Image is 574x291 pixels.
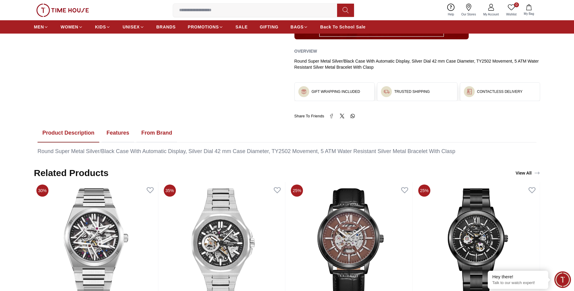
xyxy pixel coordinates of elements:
[294,113,324,119] span: Share To Friends
[503,2,520,18] a: 0Wishlist
[34,24,44,30] span: MEN
[481,12,501,17] span: My Account
[458,2,480,18] a: Our Stores
[294,58,540,70] div: Round Super Metal Silver/Black Case With Automatic Display, Silver Dial 42 mm Case Diameter, TY25...
[36,185,48,197] span: 30%
[38,147,536,155] div: Round Super Metal Silver/Black Case With Automatic Display, Silver Dial 42 mm Case Diameter, TY25...
[136,124,177,142] button: From Brand
[38,124,99,142] button: Product Description
[320,21,366,32] a: Back To School Sale
[520,3,538,17] button: My Bag
[554,271,571,288] div: Chat Widget
[383,89,389,95] img: ...
[466,89,472,95] img: ...
[235,24,248,30] span: SALE
[294,47,317,56] h2: Overview
[123,21,144,32] a: UNISEX
[394,89,430,94] h3: TRUSTED SHIPPING
[320,24,366,30] span: Back To School Sale
[445,12,457,17] span: Help
[291,185,303,197] span: 25%
[514,169,541,177] a: View All
[301,89,307,95] img: ...
[36,4,89,17] img: ...
[123,24,139,30] span: UNISEX
[492,274,544,280] div: Hey there!
[34,21,48,32] a: MEN
[95,24,106,30] span: KIDS
[492,280,544,286] p: Talk to our watch expert!
[514,2,519,7] span: 0
[260,24,278,30] span: GIFTING
[444,2,458,18] a: Help
[235,21,248,32] a: SALE
[516,170,540,176] div: View All
[290,24,303,30] span: BAGS
[521,11,536,16] span: My Bag
[459,12,478,17] span: Our Stores
[477,89,523,94] h3: CONTACTLESS DELIVERY
[61,24,78,30] span: WOMEN
[102,124,134,142] button: Features
[156,21,176,32] a: BRANDS
[95,21,110,32] a: KIDS
[312,89,360,94] h3: GIFT WRAPPING INCLUDED
[188,21,224,32] a: PROMOTIONS
[34,168,109,178] h2: Related Products
[418,185,430,197] span: 25%
[188,24,219,30] span: PROMOTIONS
[164,185,176,197] span: 35%
[290,21,308,32] a: BAGS
[260,21,278,32] a: GIFTING
[61,21,83,32] a: WOMEN
[156,24,176,30] span: BRANDS
[504,12,519,17] span: Wishlist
